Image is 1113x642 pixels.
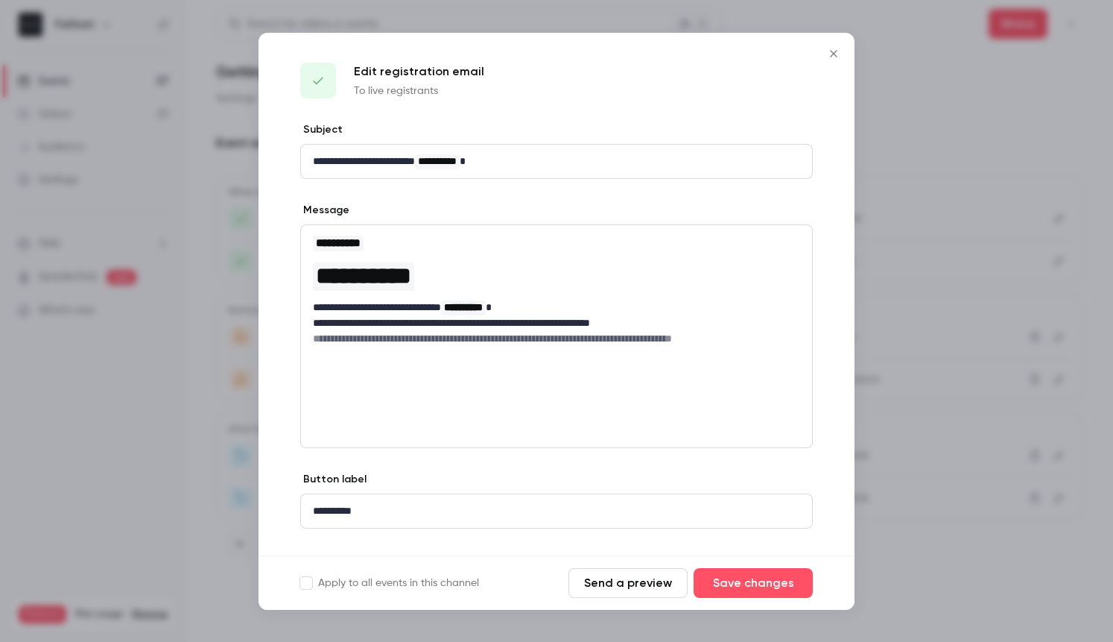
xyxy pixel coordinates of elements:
[300,122,343,137] label: Subject
[301,145,812,178] div: editor
[300,576,479,591] label: Apply to all events in this channel
[694,568,813,598] button: Save changes
[354,63,484,81] p: Edit registration email
[301,225,812,355] div: editor
[300,203,349,218] label: Message
[300,472,367,487] label: Button label
[568,568,688,598] button: Send a preview
[354,84,484,98] p: To live registrants
[301,494,812,528] div: editor
[819,39,849,69] button: Close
